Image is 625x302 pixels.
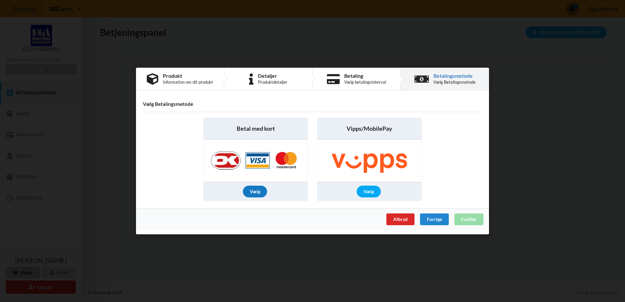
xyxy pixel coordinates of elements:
div: Betalingsmetode [433,73,476,78]
div: Vælg Betalingsmetode [433,79,476,85]
h4: Vælg Betalingsmetode [143,101,482,107]
div: Forrige [420,213,449,225]
div: Information om dit produkt [163,79,213,85]
div: Betaling [344,73,386,78]
div: Vælg [243,186,267,197]
img: Nets [204,140,307,182]
span: Vipps/MobilePay [346,125,392,133]
div: Detaljer [258,73,287,78]
img: Vipps/MobilePay [317,140,421,182]
div: Afbryd [386,213,414,225]
div: Produktdetaljer [258,79,287,85]
div: Produkt [163,73,213,78]
div: Vælg betalingsinterval [344,79,386,85]
div: Vælg [357,186,381,197]
span: Betal med kort [237,125,275,133]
